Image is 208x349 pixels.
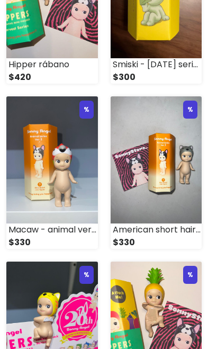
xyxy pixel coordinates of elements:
div: $300 [111,71,202,84]
div: $420 [6,71,98,84]
img: small_1748474035862.jpeg [111,96,202,223]
div: American short hair - animales ver. 3 [111,223,202,236]
a: % American short hair - animales ver. 3 $330 [111,96,202,248]
div: Macaw - animal ver. 3 [6,223,98,236]
div: % [79,101,94,119]
div: Smiski - [DATE] series [111,58,202,71]
div: % [183,266,197,284]
div: % [79,266,94,284]
div: $330 [6,236,98,249]
div: % [183,101,197,119]
div: Hipper rábano [6,58,98,71]
img: small_1748474741976.jpeg [6,96,98,223]
div: $330 [111,236,202,249]
a: % Macaw - animal ver. 3 $330 [6,96,98,248]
